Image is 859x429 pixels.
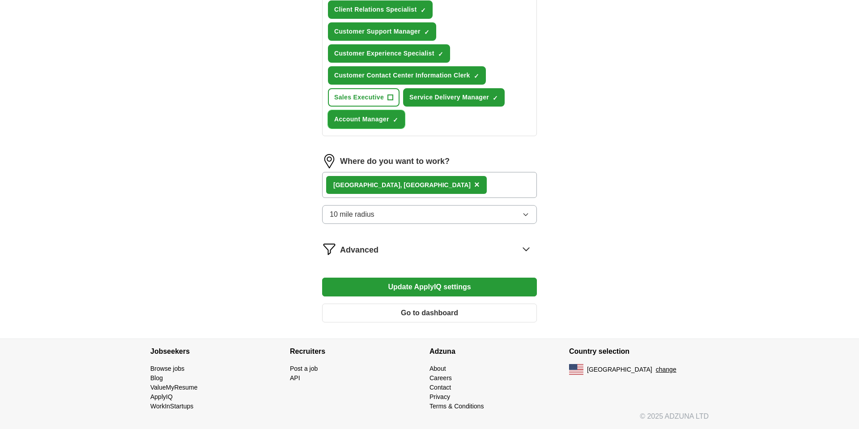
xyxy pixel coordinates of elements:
div: [GEOGRAPHIC_DATA], [GEOGRAPHIC_DATA] [333,180,471,190]
a: ApplyIQ [150,393,173,400]
span: × [474,180,480,189]
a: Privacy [429,393,450,400]
button: Customer Support Manager✓ [328,22,436,41]
img: filter [322,242,336,256]
a: Careers [429,374,452,382]
span: Advanced [340,244,378,256]
img: US flag [569,364,583,375]
a: API [290,374,300,382]
a: Contact [429,384,451,391]
span: ✓ [474,73,479,80]
button: × [474,178,480,192]
button: Account Manager✓ [328,110,405,129]
span: 10 mile radius [330,209,374,220]
span: ✓ [424,29,429,36]
a: ValueMyResume [150,384,198,391]
h4: Country selection [569,339,709,364]
button: Go to dashboard [322,304,537,322]
label: Where do you want to work? [340,155,450,167]
span: Sales Executive [334,93,384,102]
button: Update ApplyIQ settings [322,278,537,296]
span: Service Delivery Manager [409,93,489,102]
a: Blog [150,374,163,382]
button: Sales Executive [328,88,400,107]
a: Post a job [290,365,318,372]
a: Terms & Conditions [429,403,484,410]
span: ✓ [438,51,443,58]
span: Client Relations Specialist [334,5,417,14]
span: [GEOGRAPHIC_DATA] [587,365,652,374]
a: WorkInStartups [150,403,193,410]
a: Browse jobs [150,365,184,372]
button: Customer Experience Specialist✓ [328,44,450,63]
span: Customer Support Manager [334,27,421,36]
button: Client Relations Specialist✓ [328,0,433,19]
span: Customer Contact Center Information Clerk [334,71,470,80]
div: © 2025 ADZUNA LTD [143,411,716,429]
span: ✓ [493,94,498,102]
img: location.png [322,154,336,168]
button: 10 mile radius [322,205,537,224]
span: Account Manager [334,115,389,124]
button: change [656,365,676,374]
button: Service Delivery Manager✓ [403,88,505,107]
button: Customer Contact Center Information Clerk✓ [328,66,486,85]
span: ✓ [393,116,398,124]
a: About [429,365,446,372]
span: ✓ [421,7,426,14]
span: Customer Experience Specialist [334,49,434,58]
